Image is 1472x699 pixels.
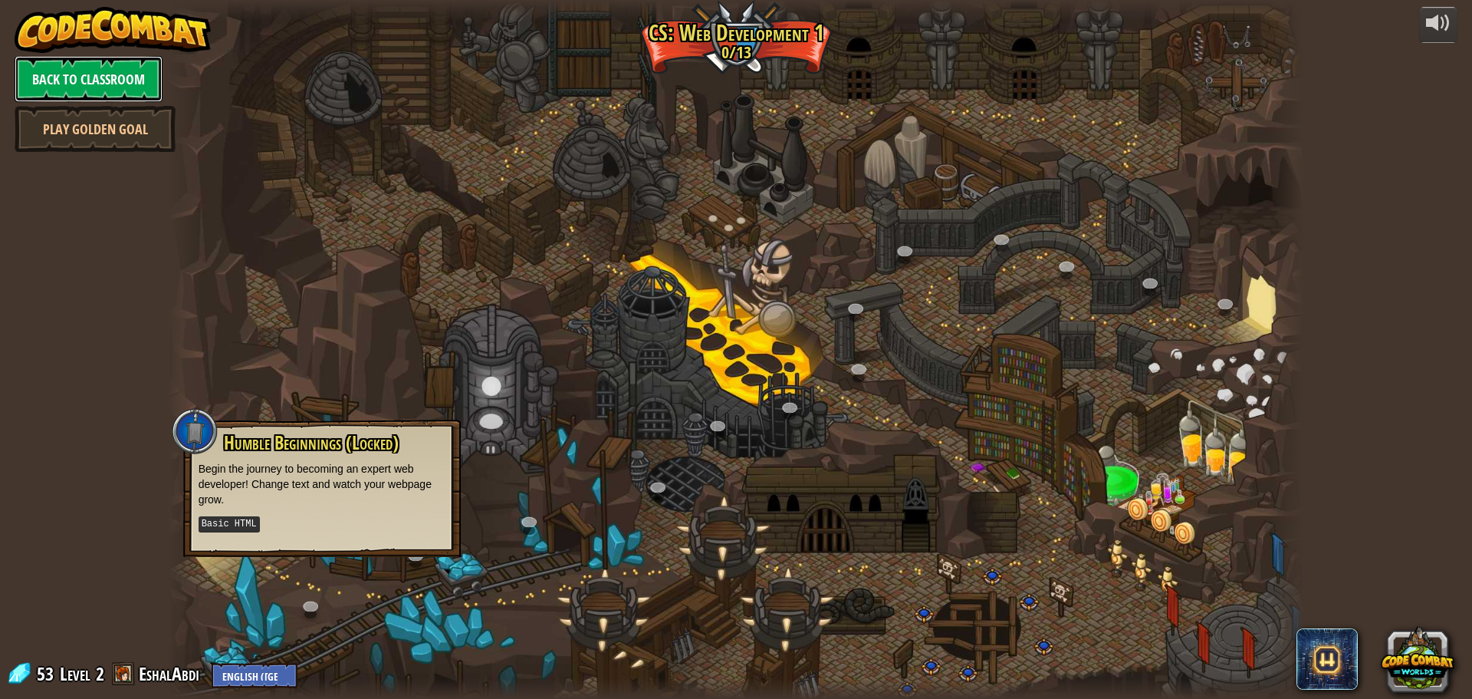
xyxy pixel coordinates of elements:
[1419,7,1457,43] button: Adjust volume
[60,661,90,687] span: Level
[96,661,104,686] span: 2
[15,106,176,152] a: Play Golden Goal
[15,7,211,53] img: CodeCombat - Learn how to code by playing a game
[15,56,163,102] a: Back to Classroom
[37,661,58,686] span: 53
[199,461,445,507] p: Begin the journey to becoming an expert web developer! Change text and watch your webpage grow.
[139,661,204,686] a: EshalAbdi
[224,430,399,456] span: Humble Beginnings (Locked)
[199,516,260,532] kbd: Basic HTML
